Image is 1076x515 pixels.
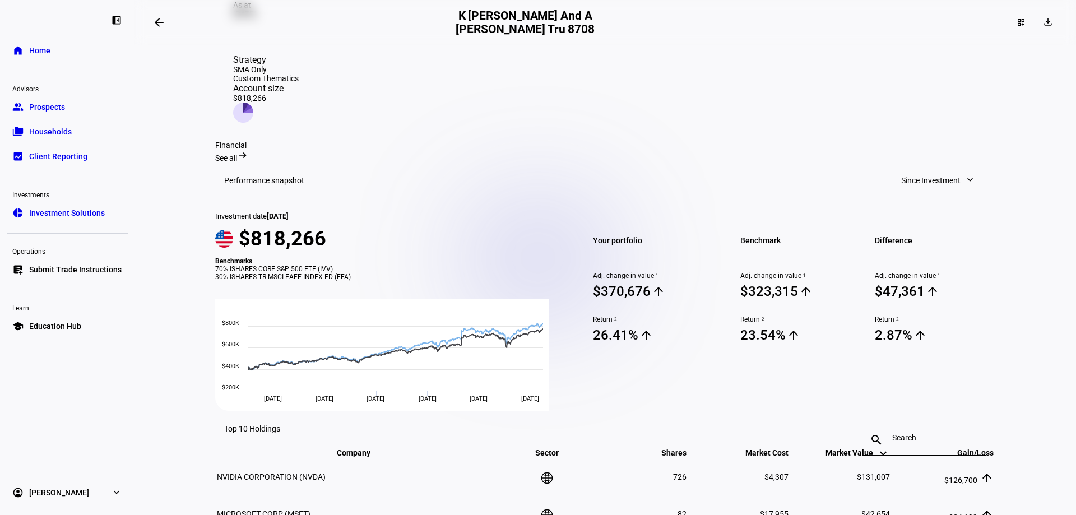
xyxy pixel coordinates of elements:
[875,283,995,300] span: $47,361
[224,176,304,185] h3: Performance snapshot
[639,328,653,342] mat-icon: arrow_upward
[857,472,890,481] span: $131,007
[7,243,128,258] div: Operations
[613,316,617,323] sup: 2
[29,151,87,162] span: Client Reporting
[760,316,764,323] sup: 2
[337,448,387,457] span: Company
[29,126,72,137] span: Households
[264,395,282,402] span: [DATE]
[740,327,861,344] span: 23.54%
[593,327,713,344] span: 26.41%
[419,395,437,402] span: [DATE]
[876,447,890,460] mat-icon: keyboard_arrow_down
[7,120,128,143] a: folder_copyHouseholds
[764,472,789,481] span: $4,307
[740,283,861,300] span: $323,315
[316,395,333,402] span: [DATE]
[29,207,105,219] span: Investment Solutions
[894,316,899,323] sup: 2
[964,174,976,185] mat-icon: expand_more
[799,285,813,298] mat-icon: arrow_upward
[7,80,128,96] div: Advisors
[237,150,248,161] mat-icon: arrow_right_alt
[222,363,239,370] text: $400K
[215,265,562,273] div: 70% ISHARES CORE S&P 500 ETF (IVV)
[593,233,713,248] span: Your portfolio
[233,54,299,65] div: Strategy
[654,272,658,280] sup: 1
[367,395,384,402] span: [DATE]
[267,212,289,220] span: [DATE]
[222,384,239,391] text: $200K
[825,448,890,457] span: Market Value
[875,316,995,323] span: Return
[222,319,239,327] text: $800K
[7,299,128,315] div: Learn
[875,327,995,344] span: 2.87%
[12,207,24,219] eth-mat-symbol: pie_chart
[233,83,299,94] div: Account size
[936,272,940,280] sup: 1
[940,448,994,457] span: Gain/Loss
[29,45,50,56] span: Home
[470,395,488,402] span: [DATE]
[875,233,995,248] span: Difference
[12,151,24,162] eth-mat-symbol: bid_landscape
[593,272,713,280] span: Adj. change in value
[215,141,995,150] div: Financial
[740,316,861,323] span: Return
[7,96,128,118] a: groupProspects
[875,272,995,280] span: Adj. change in value
[1042,16,1054,27] mat-icon: download
[926,285,939,298] mat-icon: arrow_upward
[527,448,567,457] span: Sector
[29,487,89,498] span: [PERSON_NAME]
[215,154,237,163] span: See all
[12,264,24,275] eth-mat-symbol: list_alt_add
[740,272,861,280] span: Adj. change in value
[12,487,24,498] eth-mat-symbol: account_circle
[111,487,122,498] eth-mat-symbol: expand_more
[217,472,326,481] span: NVIDIA CORPORATION (NVDA)
[29,264,122,275] span: Submit Trade Instructions
[215,212,562,220] div: Investment date
[111,15,122,26] eth-mat-symbol: left_panel_close
[453,9,597,36] h2: K [PERSON_NAME] And A [PERSON_NAME] Tru 8708
[729,448,789,457] span: Market Cost
[7,39,128,62] a: homeHome
[7,145,128,168] a: bid_landscapeClient Reporting
[980,471,994,485] mat-icon: arrow_upward
[233,94,299,103] div: $818,266
[239,227,326,250] span: $818,266
[593,316,713,323] span: Return
[7,186,128,202] div: Investments
[12,101,24,113] eth-mat-symbol: group
[1017,18,1026,27] mat-icon: dashboard_customize
[12,45,24,56] eth-mat-symbol: home
[29,101,65,113] span: Prospects
[913,328,927,342] mat-icon: arrow_upward
[787,328,800,342] mat-icon: arrow_upward
[892,433,957,442] input: Search
[215,273,562,281] div: 30% ISHARES TR MSCI EAFE INDEX FD (EFA)
[740,233,861,248] span: Benchmark
[901,169,961,192] span: Since Investment
[215,257,562,265] div: Benchmarks
[152,16,166,29] mat-icon: arrow_backwards
[801,272,806,280] sup: 1
[12,321,24,332] eth-mat-symbol: school
[224,424,280,433] eth-data-table-title: Top 10 Holdings
[652,285,665,298] mat-icon: arrow_upward
[12,126,24,137] eth-mat-symbol: folder_copy
[521,395,539,402] span: [DATE]
[644,448,687,457] span: Shares
[593,284,651,299] div: $370,676
[7,202,128,224] a: pie_chartInvestment Solutions
[863,433,890,447] mat-icon: search
[233,74,299,83] div: Custom Thematics
[944,476,977,485] span: $126,700
[673,472,687,481] span: 726
[890,169,986,192] button: Since Investment
[29,321,81,332] span: Education Hub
